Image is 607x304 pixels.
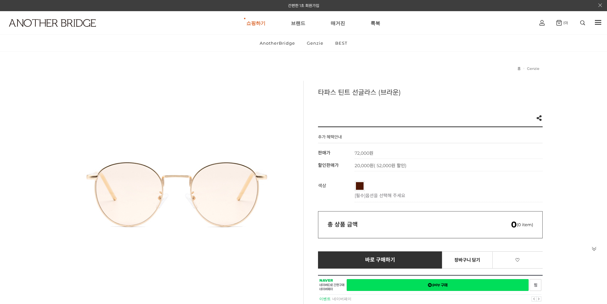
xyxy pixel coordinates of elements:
a: logo [3,19,94,42]
a: Genzie [301,35,329,51]
a: Genzie [527,66,539,71]
a: 새창 [530,279,541,291]
span: 20,000원 [355,163,407,168]
a: 브랜드 [291,11,305,34]
img: cart [556,20,562,26]
span: 브라운 [356,182,379,186]
img: search [580,20,585,25]
span: 옵션을 선택해 주세요 [365,193,405,198]
span: (0) [562,20,568,25]
span: ( 52,000원 할인) [374,163,407,168]
a: 간편한 1초 회원가입 [288,3,319,8]
h4: 추가 혜택안내 [318,134,342,143]
strong: 이벤트 [319,297,331,301]
img: cart [539,20,545,26]
a: 브라운 [356,182,364,190]
a: 쇼핑하기 [246,11,265,34]
a: AnotherBridge [254,35,300,51]
h3: 타파스 틴트 선글라스 (브라운) [318,87,543,97]
a: (0) [556,20,568,26]
strong: 72,000원 [355,150,373,156]
em: 0 [511,219,517,230]
p: [필수] [355,192,539,198]
li: 브라운 [355,181,365,191]
span: 바로 구매하기 [365,257,395,263]
a: 홈 [517,66,521,71]
a: 새창 [347,279,529,291]
span: 할인판매가 [318,162,339,168]
span: (0 item) [511,222,533,227]
a: 장바구니 담기 [442,251,493,269]
img: logo [9,19,96,27]
a: 매거진 [331,11,345,34]
strong: 총 상품 금액 [328,221,358,228]
span: 판매가 [318,150,330,156]
a: 네이버페이 [332,297,351,301]
a: 룩북 [371,11,380,34]
th: 색상 [318,178,355,202]
a: BEST [330,35,353,51]
a: 바로 구매하기 [318,251,443,269]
